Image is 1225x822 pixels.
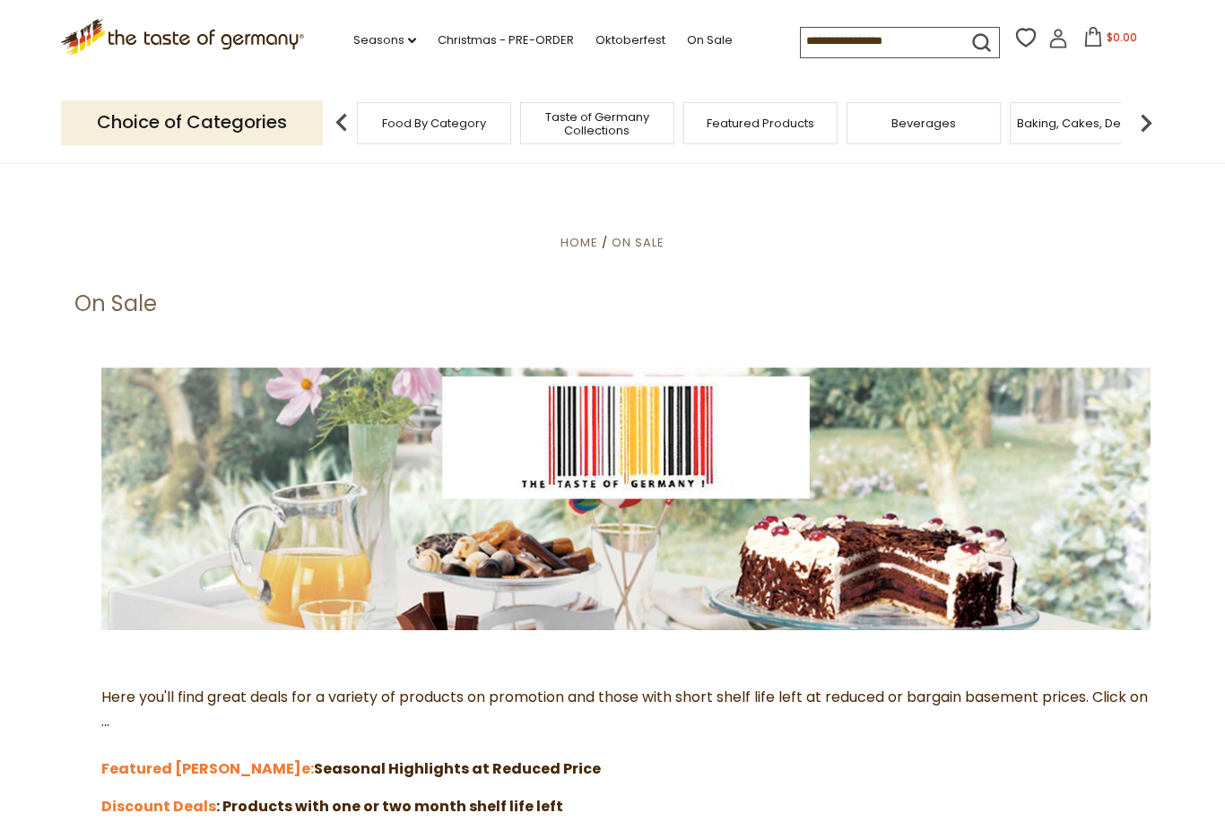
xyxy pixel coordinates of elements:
[1072,27,1148,54] button: $0.00
[595,30,665,50] a: Oktoberfest
[101,758,301,779] a: Featured [PERSON_NAME]
[1107,30,1137,45] span: $0.00
[612,234,665,251] a: On Sale
[324,105,360,141] img: previous arrow
[1017,117,1156,130] a: Baking, Cakes, Desserts
[301,758,314,779] a: e:
[61,100,323,144] p: Choice of Categories
[353,30,416,50] a: Seasons
[687,30,733,50] a: On Sale
[301,758,601,779] strong: Seasonal Highlights at Reduced Price
[101,687,1148,779] span: Here you'll find great deals for a variety of products on promotion and those with short shelf li...
[526,110,669,137] a: Taste of Germany Collections
[707,117,814,130] a: Featured Products
[1128,105,1164,141] img: next arrow
[560,234,598,251] a: Home
[74,290,157,317] h1: On Sale
[216,796,563,817] strong: : Products with one or two month shelf life left
[101,368,1151,630] img: the-taste-of-germany-barcode-3.jpg
[382,117,486,130] a: Food By Category
[891,117,956,130] a: Beverages
[438,30,574,50] a: Christmas - PRE-ORDER
[101,796,216,817] a: Discount Deals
